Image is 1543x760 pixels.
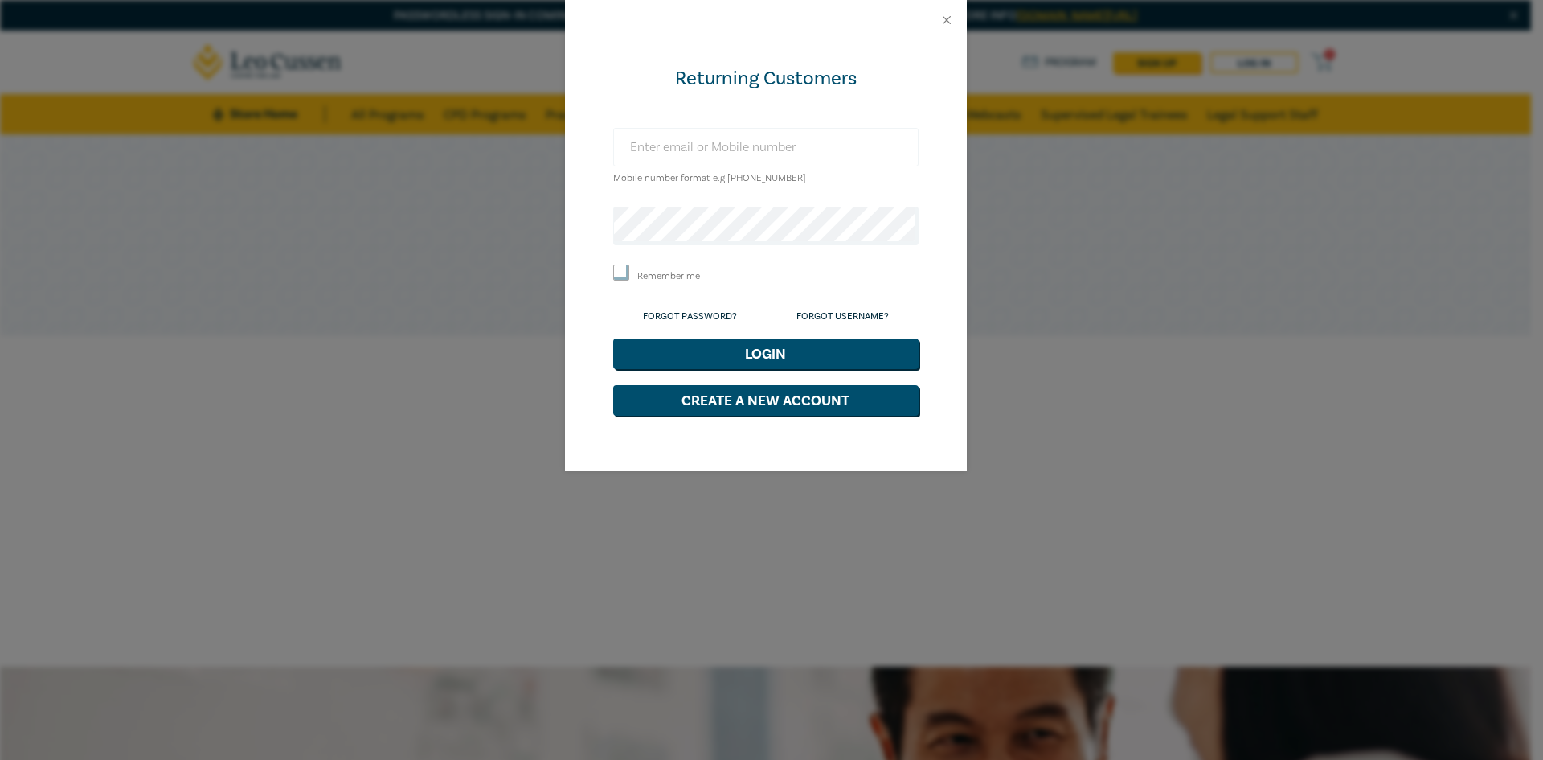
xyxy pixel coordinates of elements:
[637,269,700,283] label: Remember me
[643,310,737,322] a: Forgot Password?
[613,385,919,416] button: Create a New Account
[796,310,889,322] a: Forgot Username?
[613,66,919,92] div: Returning Customers
[613,128,919,166] input: Enter email or Mobile number
[939,13,954,27] button: Close
[613,172,806,184] small: Mobile number format e.g [PHONE_NUMBER]
[613,339,919,369] button: Login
